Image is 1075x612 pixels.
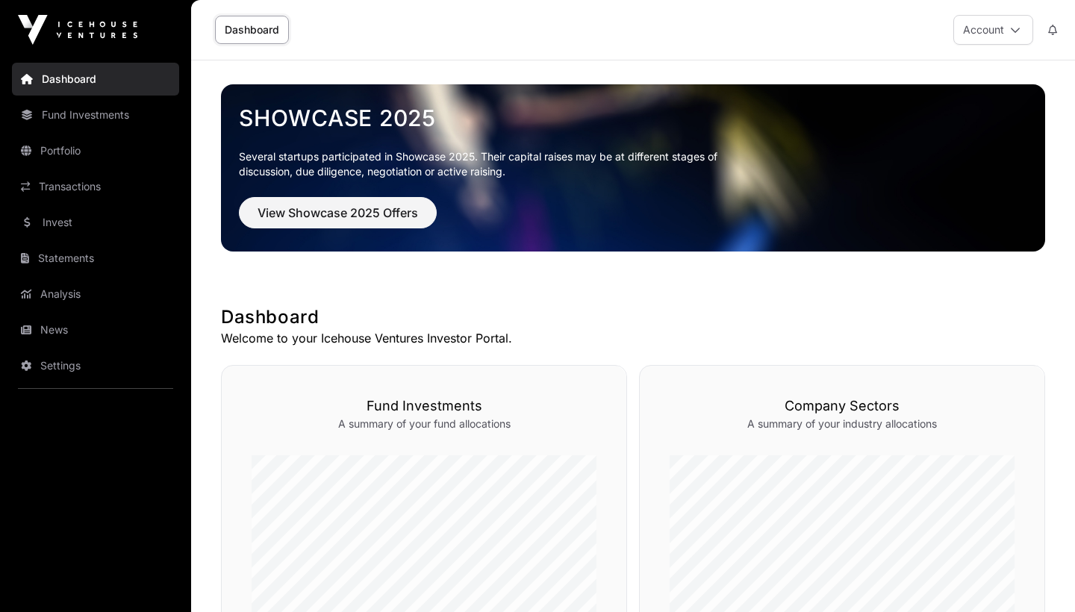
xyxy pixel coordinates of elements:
[239,104,1027,131] a: Showcase 2025
[12,278,179,310] a: Analysis
[252,416,596,431] p: A summary of your fund allocations
[12,170,179,203] a: Transactions
[215,16,289,44] a: Dashboard
[12,99,179,131] a: Fund Investments
[252,396,596,416] h3: Fund Investments
[221,305,1045,329] h1: Dashboard
[1000,540,1075,612] div: Widget de chat
[670,416,1015,431] p: A summary of your industry allocations
[12,242,179,275] a: Statements
[239,149,741,179] p: Several startups participated in Showcase 2025. Their capital raises may be at different stages o...
[239,212,437,227] a: View Showcase 2025 Offers
[18,15,137,45] img: Icehouse Ventures Logo
[12,206,179,239] a: Invest
[12,313,179,346] a: News
[1000,540,1075,612] iframe: Chat Widget
[239,197,437,228] button: View Showcase 2025 Offers
[12,63,179,96] a: Dashboard
[12,349,179,382] a: Settings
[221,329,1045,347] p: Welcome to your Icehouse Ventures Investor Portal.
[221,84,1045,252] img: Showcase 2025
[12,134,179,167] a: Portfolio
[258,204,418,222] span: View Showcase 2025 Offers
[953,15,1033,45] button: Account
[670,396,1015,416] h3: Company Sectors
